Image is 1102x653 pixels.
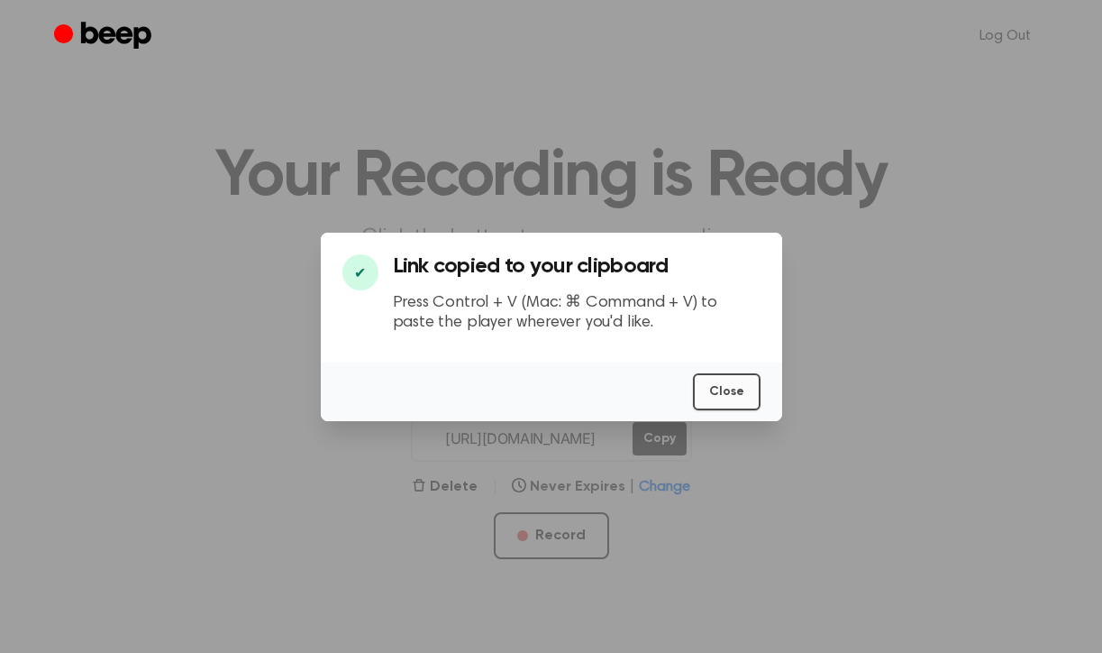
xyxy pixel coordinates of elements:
h3: Link copied to your clipboard [393,254,760,279]
a: Log Out [961,14,1049,58]
p: Press Control + V (Mac: ⌘ Command + V) to paste the player wherever you'd like. [393,293,760,334]
a: Beep [54,19,156,54]
button: Close [693,373,760,410]
div: ✔ [342,254,378,290]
